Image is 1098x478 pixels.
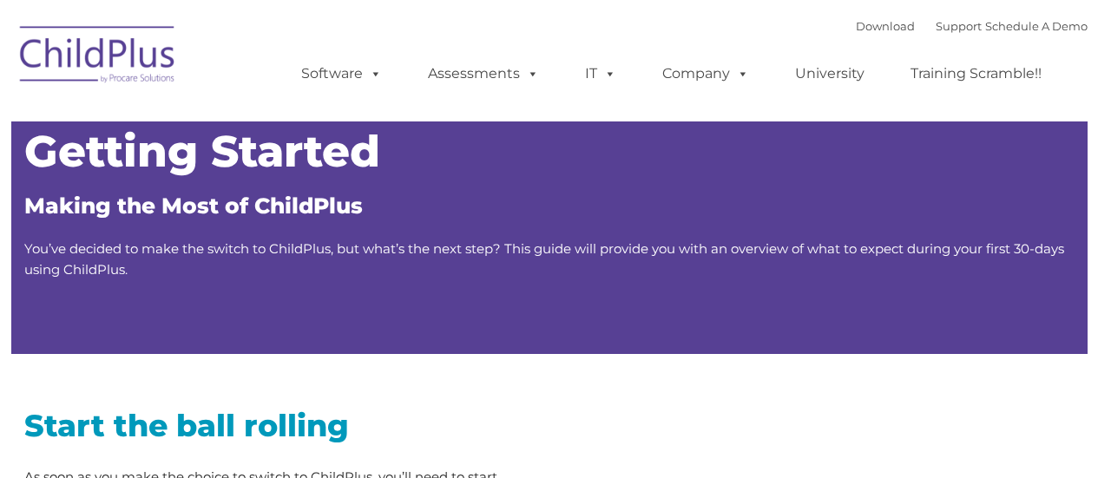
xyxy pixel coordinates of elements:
[893,56,1059,91] a: Training Scramble!!
[11,14,185,101] img: ChildPlus by Procare Solutions
[411,56,556,91] a: Assessments
[284,56,399,91] a: Software
[24,406,536,445] h2: Start the ball rolling
[856,19,1088,33] font: |
[778,56,882,91] a: University
[985,19,1088,33] a: Schedule A Demo
[645,56,766,91] a: Company
[936,19,982,33] a: Support
[24,240,1064,278] span: You’ve decided to make the switch to ChildPlus, but what’s the next step? This guide will provide...
[568,56,634,91] a: IT
[24,125,380,178] span: Getting Started
[24,193,363,219] span: Making the Most of ChildPlus
[856,19,915,33] a: Download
